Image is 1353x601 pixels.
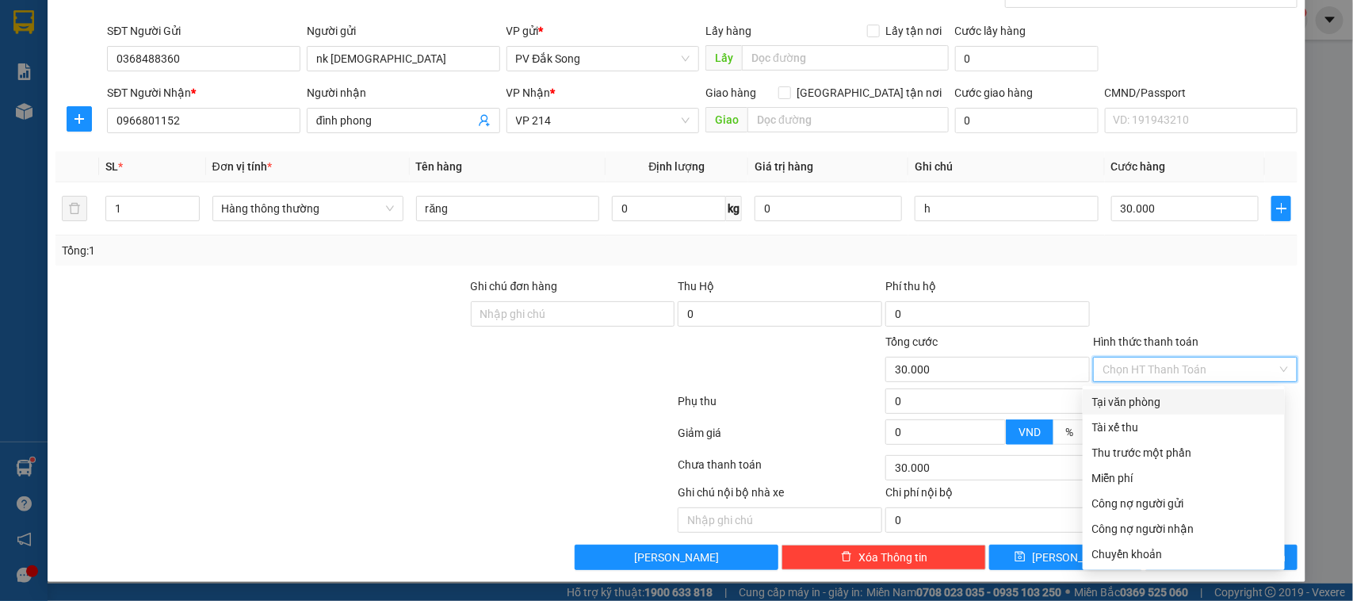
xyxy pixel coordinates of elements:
[55,95,184,107] strong: BIÊN NHẬN GỬI HÀNG HOÁ
[885,484,1090,507] div: Chi phí nội bộ
[747,107,949,132] input: Dọc đường
[105,160,118,173] span: SL
[955,86,1034,99] label: Cước giao hàng
[307,22,500,40] div: Người gửi
[506,86,551,99] span: VP Nhận
[1092,393,1275,411] div: Tại văn phòng
[880,22,949,40] span: Lấy tận nơi
[1105,84,1298,101] div: CMND/Passport
[1093,335,1198,348] label: Hình thức thanh toán
[678,484,882,507] div: Ghi chú nội bộ nhà xe
[1019,426,1041,438] span: VND
[62,196,87,221] button: delete
[755,196,902,221] input: 0
[41,25,128,85] strong: CÔNG TY TNHH [GEOGRAPHIC_DATA] 214 QL13 - P.26 - Q.BÌNH THẠNH - TP HCM 1900888606
[955,25,1026,37] label: Cước lấy hàng
[705,86,756,99] span: Giao hàng
[634,549,719,566] span: [PERSON_NAME]
[107,22,300,40] div: SĐT Người Gửi
[726,196,742,221] span: kg
[989,545,1141,570] button: save[PERSON_NAME]
[1092,545,1275,563] div: Chuyển khoản
[755,160,813,173] span: Giá trị hàng
[212,160,272,173] span: Đơn vị tính
[908,151,1104,182] th: Ghi chú
[885,278,1090,301] div: Phí thu hộ
[677,392,885,420] div: Phụ thu
[1092,444,1275,461] div: Thu trước một phần
[705,25,751,37] span: Lấy hàng
[159,111,185,120] span: VP 214
[152,59,224,71] span: DSG08250240
[16,36,36,75] img: logo
[478,114,491,127] span: user-add
[955,108,1099,133] input: Cước giao hàng
[841,551,852,564] span: delete
[782,545,986,570] button: deleteXóa Thông tin
[1015,551,1026,564] span: save
[1092,469,1275,487] div: Miễn phí
[1032,549,1117,566] span: [PERSON_NAME]
[416,196,599,221] input: VD: Bàn, Ghế
[506,22,700,40] div: VP gửi
[151,71,224,83] span: 17:13:39 [DATE]
[575,545,779,570] button: [PERSON_NAME]
[516,47,690,71] span: PV Đắk Song
[16,110,32,133] span: Nơi gửi:
[1092,419,1275,436] div: Tài xế thu
[471,280,558,293] label: Ghi chú đơn hàng
[1271,196,1291,221] button: plus
[222,197,394,220] span: Hàng thông thường
[678,280,714,293] span: Thu Hộ
[705,45,742,71] span: Lấy
[677,456,885,484] div: Chưa thanh toán
[955,46,1099,71] input: Cước lấy hàng
[1092,495,1275,512] div: Công nợ người gửi
[1065,426,1073,438] span: %
[416,160,463,173] span: Tên hàng
[516,109,690,132] span: VP 214
[1272,202,1290,215] span: plus
[705,107,747,132] span: Giao
[858,549,927,566] span: Xóa Thông tin
[742,45,949,71] input: Dọc đường
[885,335,938,348] span: Tổng cước
[915,196,1098,221] input: Ghi Chú
[471,301,675,327] input: Ghi chú đơn hàng
[648,160,705,173] span: Định lượng
[307,84,500,101] div: Người nhận
[678,507,882,533] input: Nhập ghi chú
[1111,160,1166,173] span: Cước hàng
[1083,516,1285,542] div: Cước gửi hàng sẽ được ghi vào công nợ của người nhận
[1092,520,1275,538] div: Công nợ người nhận
[54,111,100,120] span: PV Đắk Song
[67,106,92,132] button: plus
[67,113,91,125] span: plus
[107,84,300,101] div: SĐT Người Nhận
[1083,491,1285,516] div: Cước gửi hàng sẽ được ghi vào công nợ của người gửi
[62,242,523,259] div: Tổng: 1
[121,110,147,133] span: Nơi nhận:
[677,424,885,452] div: Giảm giá
[791,84,949,101] span: [GEOGRAPHIC_DATA] tận nơi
